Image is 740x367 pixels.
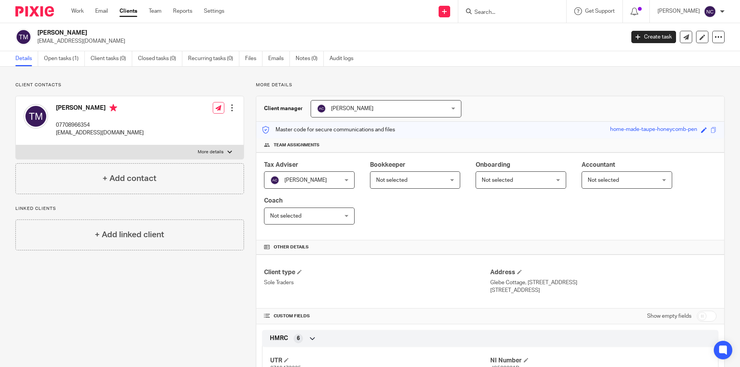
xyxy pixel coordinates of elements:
a: Files [245,51,262,66]
p: Glebe Cottage, [STREET_ADDRESS] [490,279,716,287]
a: Open tasks (1) [44,51,85,66]
a: Notes (0) [296,51,324,66]
p: More details [256,82,725,88]
a: Client tasks (0) [91,51,132,66]
h4: NI Number [490,357,710,365]
span: Team assignments [274,142,320,148]
img: svg%3E [704,5,716,18]
span: Not selected [376,178,407,183]
span: 6 [297,335,300,342]
h2: [PERSON_NAME] [37,29,503,37]
span: [PERSON_NAME] [284,178,327,183]
p: Linked clients [15,206,244,212]
span: Other details [274,244,309,250]
span: Get Support [585,8,615,14]
p: [STREET_ADDRESS] [490,287,716,294]
p: 07708966354 [56,121,144,129]
a: Details [15,51,38,66]
p: Master code for secure communications and files [262,126,395,134]
span: Tax Adviser [264,162,298,168]
span: Accountant [582,162,615,168]
p: Sole Traders [264,279,490,287]
div: home-made-taupe-honeycomb-pen [610,126,697,134]
a: Audit logs [330,51,359,66]
a: Email [95,7,108,15]
p: [EMAIL_ADDRESS][DOMAIN_NAME] [56,129,144,137]
h3: Client manager [264,105,303,112]
img: svg%3E [15,29,32,45]
h4: Address [490,268,716,277]
a: Settings [204,7,224,15]
p: [PERSON_NAME] [658,7,700,15]
h4: [PERSON_NAME] [56,104,144,114]
img: svg%3E [270,176,279,185]
h4: UTR [270,357,490,365]
span: Bookkeeper [370,162,405,168]
span: HMRC [270,334,288,342]
h4: + Add linked client [95,229,164,241]
a: Closed tasks (0) [138,51,182,66]
span: Not selected [482,178,513,183]
span: Onboarding [476,162,510,168]
a: Team [149,7,161,15]
a: Create task [631,31,676,43]
a: Recurring tasks (0) [188,51,239,66]
span: Coach [264,198,283,204]
label: Show empty fields [647,312,691,320]
a: Work [71,7,84,15]
span: Not selected [270,213,301,219]
img: svg%3E [24,104,48,129]
h4: + Add contact [103,173,156,184]
a: Reports [173,7,192,15]
i: Primary [109,104,117,112]
input: Search [474,9,543,16]
h4: Client type [264,268,490,277]
p: [EMAIL_ADDRESS][DOMAIN_NAME] [37,37,620,45]
a: Emails [268,51,290,66]
a: Clients [119,7,137,15]
p: Client contacts [15,82,244,88]
span: [PERSON_NAME] [331,106,373,111]
h4: CUSTOM FIELDS [264,313,490,319]
p: More details [198,149,224,155]
img: Pixie [15,6,54,17]
span: Not selected [588,178,619,183]
img: svg%3E [317,104,326,113]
